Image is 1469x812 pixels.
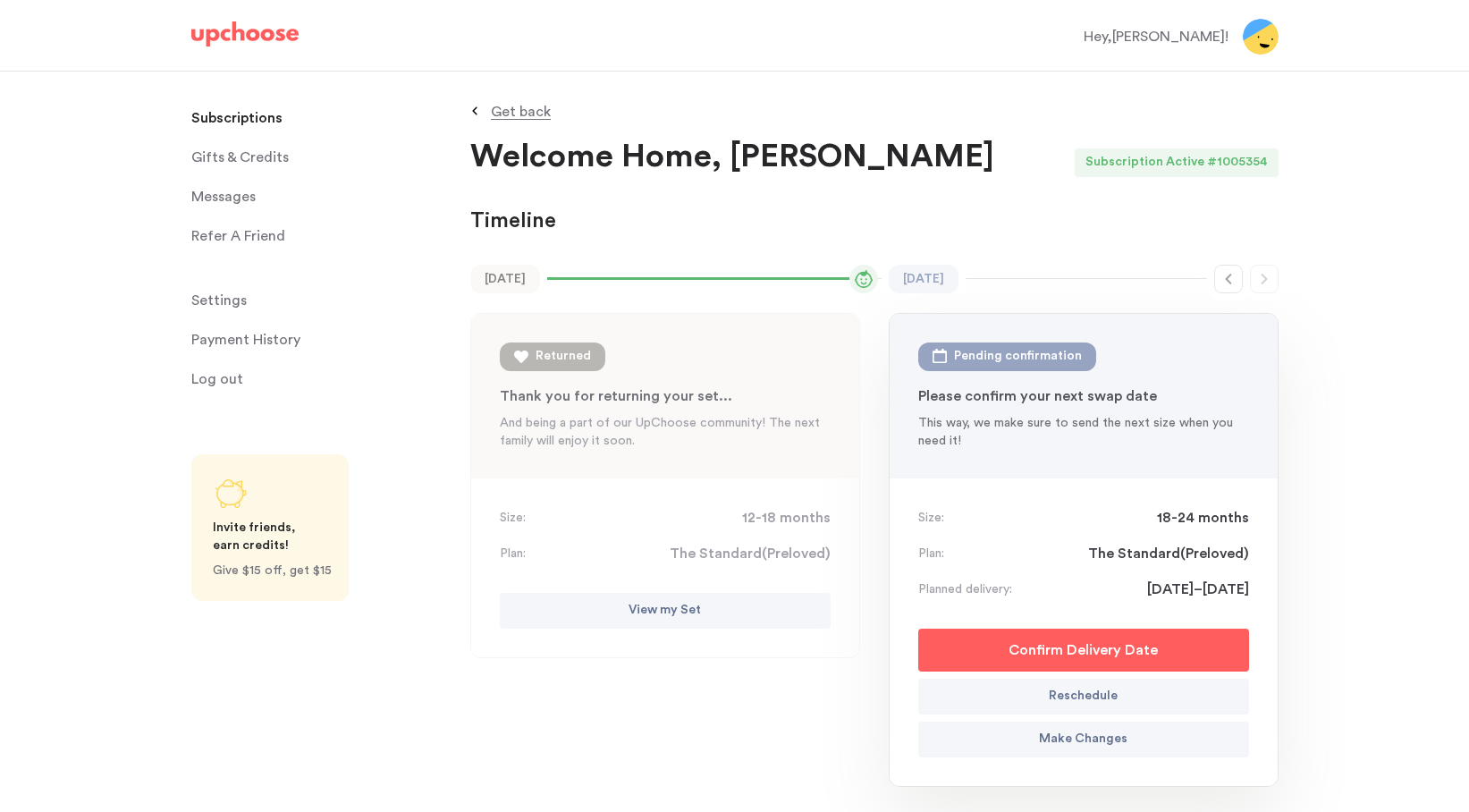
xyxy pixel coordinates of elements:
a: Log out [191,361,449,397]
p: Planned delivery: [918,580,1012,598]
span: Gifts & Credits [191,140,289,175]
p: Please confirm your next swap date [918,385,1249,407]
a: Payment History [191,322,449,358]
button: View my Set [500,593,831,629]
a: Gifts & Credits [191,140,449,175]
span: 12-18 months [742,507,831,529]
div: Pending confirmation [954,346,1082,368]
p: Confirm Delivery Date [1009,639,1158,661]
p: Payment History [191,322,300,358]
div: # 1005354 [1207,148,1279,177]
time: [DATE] [470,265,540,293]
span: Messages [191,179,256,215]
p: Subscriptions [191,100,283,136]
span: Log out [191,361,243,397]
a: Refer A Friend [191,218,449,254]
span: [DATE]–[DATE] [1147,579,1249,600]
a: Share UpChoose [191,454,349,601]
span: Settings [191,283,247,318]
p: Size: [500,509,526,527]
p: Thank you for returning your set... [500,385,831,407]
p: Refer A Friend [191,218,285,254]
p: And being a part of our UpChoose community! The next family will enjoy it soon. [500,414,831,450]
a: UpChoose [191,21,299,55]
button: Confirm Delivery Date [918,629,1249,672]
p: Plan: [918,545,944,562]
p: Size: [918,509,944,527]
p: This way, we make sure to send the next size when you need it! [918,414,1249,450]
p: Reschedule [1049,686,1118,707]
time: [DATE] [889,265,958,293]
img: UpChoose [191,21,299,47]
a: Subscriptions [191,100,449,136]
button: Get back [470,100,551,122]
p: Get back [491,105,551,119]
p: Timeline [470,207,556,236]
a: Settings [191,283,449,318]
button: Make Changes [918,722,1249,757]
div: Hey, [PERSON_NAME] ! [1084,26,1228,47]
span: 18-24 months [1157,507,1249,529]
span: The Standard ( Preloved ) [670,543,831,564]
div: Subscription Active [1075,148,1207,177]
p: Welcome Home, [PERSON_NAME] [470,136,994,179]
span: The Standard ( Preloved ) [1088,543,1249,564]
a: Messages [191,179,449,215]
p: Make Changes [1039,729,1127,750]
button: Reschedule [918,679,1249,715]
p: Plan: [500,545,526,562]
div: Returned [536,346,591,368]
p: View my Set [629,600,701,622]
